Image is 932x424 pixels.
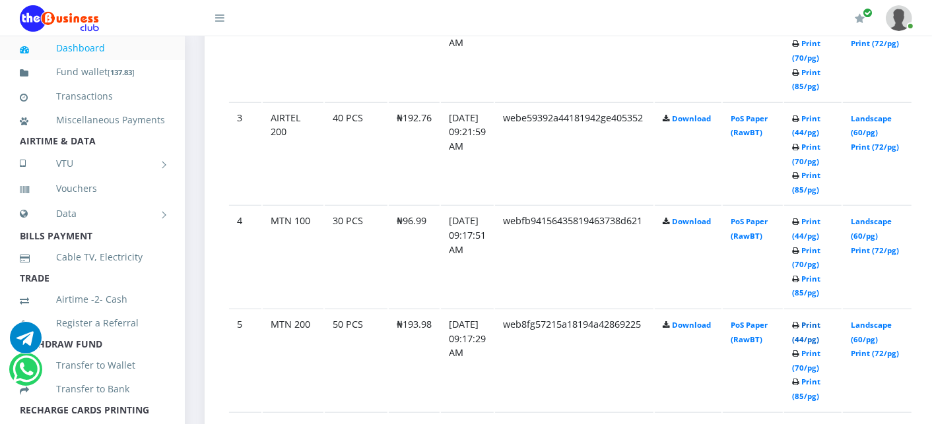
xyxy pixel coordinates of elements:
[20,147,165,180] a: VTU
[325,309,387,411] td: 50 PCS
[263,205,323,307] td: MTN 100
[325,102,387,204] td: 40 PCS
[792,38,820,63] a: Print (70/pg)
[441,102,494,204] td: [DATE] 09:21:59 AM
[792,320,820,344] a: Print (44/pg)
[495,309,653,411] td: web8fg57215a18194a42869225
[389,205,440,307] td: ₦96.99
[851,113,892,138] a: Landscape (60/pg)
[792,170,820,195] a: Print (85/pg)
[13,363,40,385] a: Chat for support
[263,309,323,411] td: MTN 200
[731,320,768,344] a: PoS Paper (RawBT)
[20,173,165,204] a: Vouchers
[389,309,440,411] td: ₦193.98
[10,332,42,353] a: Chat for support
[20,105,165,135] a: Miscellaneous Payments
[20,350,165,380] a: Transfer to Wallet
[229,309,261,411] td: 5
[851,38,899,48] a: Print (72/pg)
[495,102,653,204] td: webe59392a44181942ge405352
[441,309,494,411] td: [DATE] 09:17:29 AM
[20,33,165,63] a: Dashboard
[441,205,494,307] td: [DATE] 09:17:51 AM
[851,348,899,358] a: Print (72/pg)
[672,216,711,226] a: Download
[851,320,892,344] a: Landscape (60/pg)
[672,320,711,330] a: Download
[886,5,912,31] img: User
[731,216,768,241] a: PoS Paper (RawBT)
[263,102,323,204] td: AIRTEL 200
[851,216,892,241] a: Landscape (60/pg)
[325,205,387,307] td: 30 PCS
[495,205,653,307] td: webfb94156435819463738d621
[20,197,165,230] a: Data
[20,57,165,88] a: Fund wallet[137.83]
[110,67,132,77] b: 137.83
[792,113,820,138] a: Print (44/pg)
[863,8,873,18] span: Renew/Upgrade Subscription
[851,245,899,255] a: Print (72/pg)
[20,374,165,404] a: Transfer to Bank
[672,113,711,123] a: Download
[792,274,820,298] a: Print (85/pg)
[731,113,768,138] a: PoS Paper (RawBT)
[792,245,820,270] a: Print (70/pg)
[108,67,135,77] small: [ ]
[20,5,99,32] img: Logo
[229,102,261,204] td: 3
[20,308,165,338] a: Register a Referral
[792,142,820,166] a: Print (70/pg)
[389,102,440,204] td: ₦192.76
[851,142,899,152] a: Print (72/pg)
[20,284,165,315] a: Airtime -2- Cash
[855,13,865,24] i: Renew/Upgrade Subscription
[792,377,820,401] a: Print (85/pg)
[229,205,261,307] td: 4
[792,67,820,92] a: Print (85/pg)
[792,348,820,373] a: Print (70/pg)
[20,242,165,272] a: Cable TV, Electricity
[20,81,165,111] a: Transactions
[792,216,820,241] a: Print (44/pg)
